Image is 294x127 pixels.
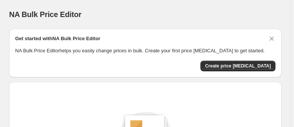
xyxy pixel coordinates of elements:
[205,63,271,69] span: Create price [MEDICAL_DATA]
[9,10,81,19] span: NA Bulk Price Editor
[268,35,275,42] button: Dismiss card
[15,47,275,55] p: NA Bulk Price Editor helps you easily change prices in bulk. Create your first price [MEDICAL_DAT...
[200,61,275,71] button: Create price change job
[15,35,100,42] h2: Get started with NA Bulk Price Editor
